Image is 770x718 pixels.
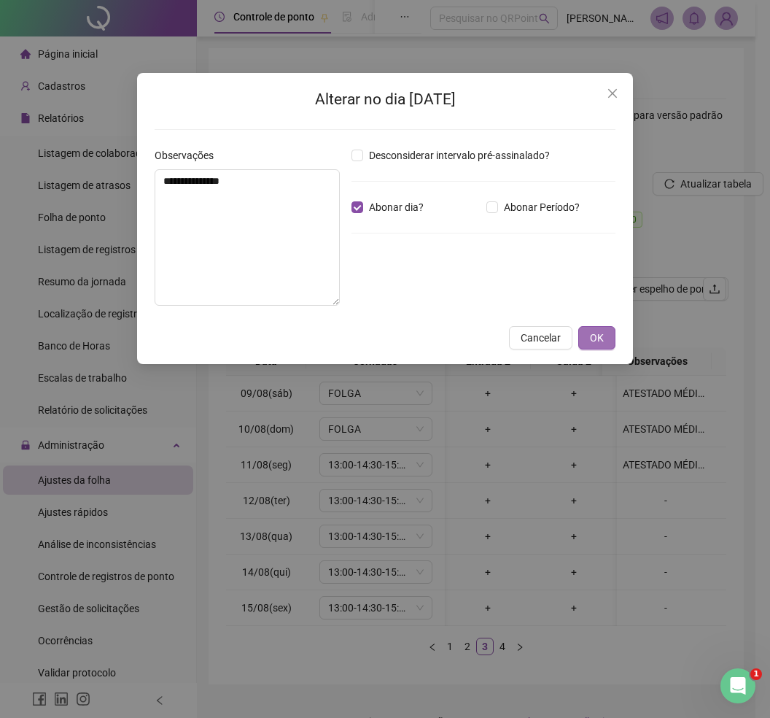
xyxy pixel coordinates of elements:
[363,147,556,163] span: Desconsiderar intervalo pré-assinalado?
[509,326,572,350] button: Cancelar
[720,668,755,703] iframe: Intercom live chat
[601,82,624,105] button: Close
[578,326,615,350] button: OK
[363,199,429,215] span: Abonar dia?
[155,88,615,112] h2: Alterar no dia [DATE]
[590,330,604,346] span: OK
[155,147,223,163] label: Observações
[498,199,586,215] span: Abonar Período?
[607,88,618,99] span: close
[521,330,561,346] span: Cancelar
[750,668,762,680] span: 1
